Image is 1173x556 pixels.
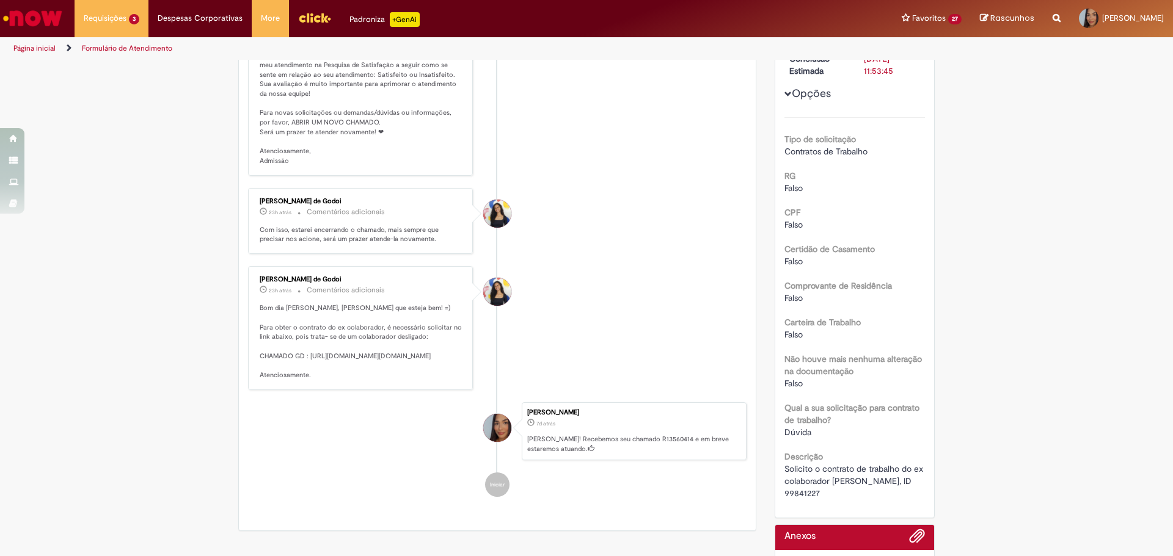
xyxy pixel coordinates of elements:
span: Dúvida [784,427,811,438]
time: 23/09/2025 16:53:42 [536,420,555,427]
b: Descrição [784,451,823,462]
b: Comprovante de Residência [784,280,892,291]
span: 7d atrás [536,420,555,427]
h2: Anexos [784,531,816,542]
img: ServiceNow [1,6,64,31]
span: Contratos de Trabalho [784,146,868,157]
a: Página inicial [13,43,56,53]
span: [PERSON_NAME] [1102,13,1164,23]
div: [PERSON_NAME] [527,409,740,416]
a: Rascunhos [980,13,1034,24]
p: +GenAi [390,12,420,27]
span: 23h atrás [269,209,291,216]
span: Falso [784,329,803,340]
b: Não houve mais nenhuma alteração na documentação [784,353,922,377]
small: Comentários adicionais [307,285,385,295]
span: Requisições [84,12,126,24]
b: Qual a sua solicitação para contrato de trabalho? [784,402,919,425]
b: CPF [784,207,800,218]
div: [PERSON_NAME] de Godoi [260,276,463,283]
div: [DATE] 11:53:45 [864,52,921,77]
span: Falso [784,256,803,267]
span: More [261,12,280,24]
span: Favoritos [912,12,946,24]
li: Sue Helen Alves Da Cruz [248,402,747,461]
span: 3 [129,14,139,24]
b: Certidão de Casamento [784,244,875,255]
b: Carteira de Trabalho [784,317,861,328]
p: Com isso, estarei encerrando o chamado, mais sempre que precisar nos acione, será um prazer atend... [260,225,463,244]
time: 29/09/2025 08:25:53 [269,287,291,294]
span: 27 [948,14,962,24]
div: Padroniza [349,12,420,27]
p: [PERSON_NAME]! Recebemos seu chamado R13560414 e em breve estaremos atuando. [527,435,740,453]
img: click_logo_yellow_360x200.png [298,9,331,27]
span: Solicito o contrato de trabalho do ex colaborador [PERSON_NAME], ID 99841227 [784,463,926,499]
span: Falso [784,378,803,389]
div: Sue Helen Alves Da Cruz [483,414,511,442]
ul: Trilhas de página [9,37,773,60]
span: 23h atrás [269,287,291,294]
dt: Conclusão Estimada [780,52,855,77]
a: Formulário de Atendimento [82,43,172,53]
button: Adicionar anexos [909,528,925,550]
div: Ana Santos de Godoi [483,200,511,228]
div: Ana Santos de Godoi [483,278,511,306]
small: Comentários adicionais [307,207,385,217]
b: RG [784,170,795,181]
p: Bom dia [PERSON_NAME], [PERSON_NAME] que esteja bem! =) Para obter o contrato do ex colaborador, ... [260,303,463,380]
span: Falso [784,182,803,193]
span: Falso [784,219,803,230]
span: Falso [784,292,803,303]
time: 29/09/2025 08:26:33 [269,209,291,216]
span: Despesas Corporativas [158,12,243,24]
b: Tipo de solicitação [784,134,856,145]
div: [PERSON_NAME] de Godoi [260,198,463,205]
span: Rascunhos [990,12,1034,24]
